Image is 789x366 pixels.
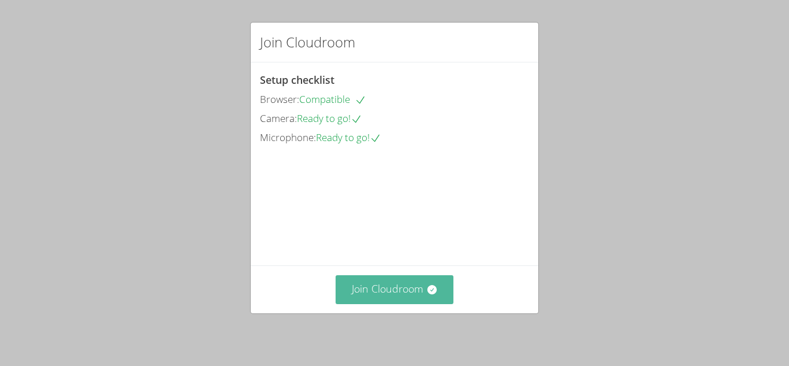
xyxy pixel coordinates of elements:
[299,93,366,106] span: Compatible
[316,131,381,144] span: Ready to go!
[260,93,299,106] span: Browser:
[336,275,454,304] button: Join Cloudroom
[260,32,355,53] h2: Join Cloudroom
[260,112,297,125] span: Camera:
[260,131,316,144] span: Microphone:
[260,73,334,87] span: Setup checklist
[297,112,362,125] span: Ready to go!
